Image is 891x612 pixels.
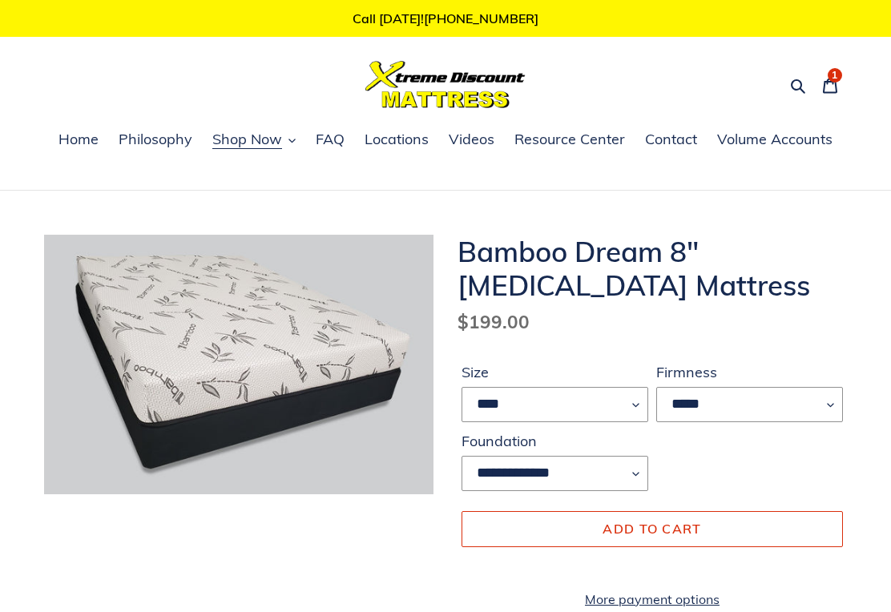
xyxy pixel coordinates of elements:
span: Volume Accounts [717,130,833,149]
button: Add to cart [462,511,843,546]
span: Home [58,130,99,149]
a: More payment options [462,590,843,609]
a: Contact [637,128,705,152]
label: Foundation [462,430,648,452]
span: Resource Center [514,130,625,149]
a: Locations [357,128,437,152]
span: Philosophy [119,130,192,149]
a: Volume Accounts [709,128,841,152]
span: Add to cart [603,521,701,537]
span: 1 [832,70,837,80]
span: FAQ [316,130,345,149]
img: Xtreme Discount Mattress [365,61,526,108]
span: Contact [645,130,697,149]
a: FAQ [308,128,353,152]
span: Shop Now [212,130,282,149]
h1: Bamboo Dream 8" [MEDICAL_DATA] Mattress [458,235,847,302]
button: Shop Now [204,128,304,152]
span: Locations [365,130,429,149]
span: Videos [449,130,494,149]
a: Videos [441,128,502,152]
a: Philosophy [111,128,200,152]
span: $199.00 [458,310,530,333]
a: Home [50,128,107,152]
label: Size [462,361,648,383]
a: 1 [813,66,847,103]
a: Resource Center [506,128,633,152]
label: Firmness [656,361,843,383]
a: [PHONE_NUMBER] [424,10,538,26]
